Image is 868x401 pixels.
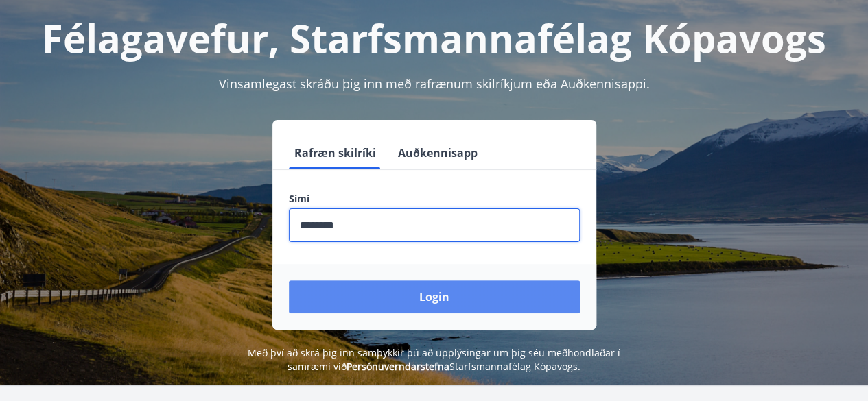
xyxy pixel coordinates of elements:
[289,192,580,206] label: Sími
[248,346,620,373] span: Með því að skrá þig inn samþykkir þú að upplýsingar um þig séu meðhöndlaðar í samræmi við Starfsm...
[289,136,382,169] button: Rafræn skilríki
[392,136,483,169] button: Auðkennisapp
[289,280,580,313] button: Login
[347,360,449,373] a: Persónuverndarstefna
[219,75,650,92] span: Vinsamlegast skráðu þig inn með rafrænum skilríkjum eða Auðkennisappi.
[16,12,852,64] h1: Félagavefur, Starfsmannafélag Kópavogs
